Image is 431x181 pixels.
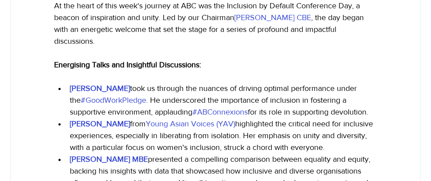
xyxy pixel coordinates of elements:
span: , the day began with an energetic welcome that set the stage for a series of profound and impactf... [54,13,366,45]
span: took us through the nuances of driving optimal performance under the [70,84,359,104]
a: [PERSON_NAME] [70,119,130,128]
a: [PERSON_NAME] MBE [70,155,148,164]
a: [PERSON_NAME] [70,84,130,93]
a: #ABConnexions [192,108,248,116]
a: [PERSON_NAME] CBE [234,13,311,22]
a: #GoodWorkPledge [81,96,146,104]
span: . He underscored the importance of inclusion in fostering a supportive environment, applauding [70,96,349,116]
span: Energising Talks and Insightful Discussions: [54,60,201,69]
span: At the heart of this week's journey at ABC was the Inclusion by Default Conference Day, a beacon ... [54,1,362,22]
span: highlighted the critical need for inclusive experiences, especially in liberating from isolation.... [70,119,375,152]
a: Young Asian Voices (YAV) [146,119,235,128]
span: for its role in supporting devolution. [248,108,368,116]
span: from [130,119,146,128]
